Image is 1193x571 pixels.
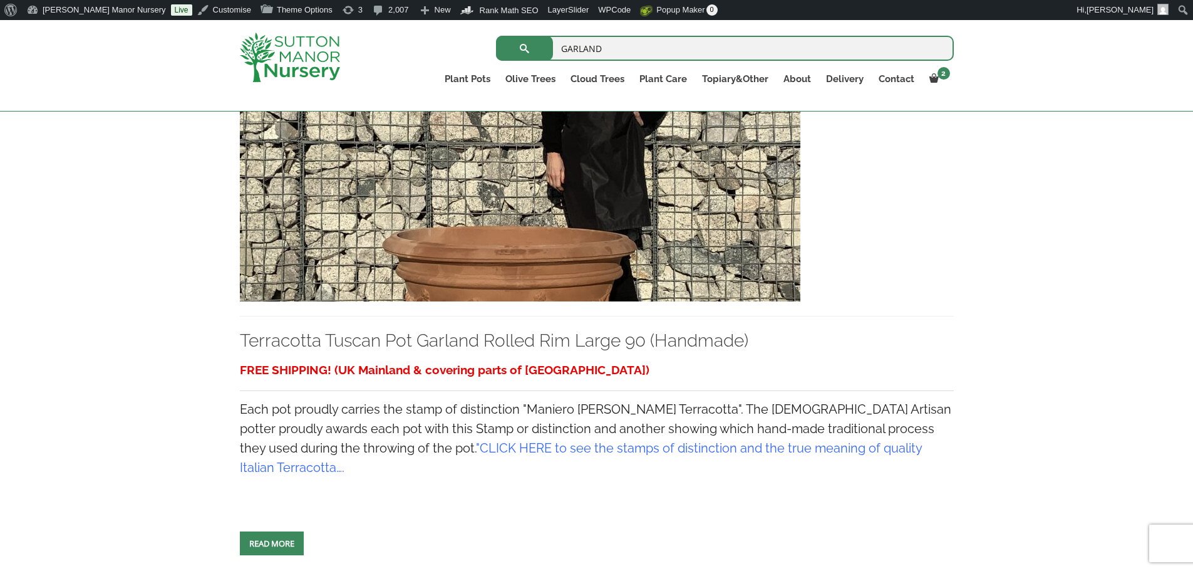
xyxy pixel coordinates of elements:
[871,70,922,88] a: Contact
[240,160,800,172] a: Terracotta Tuscan Pot Garland Rolled Rim Large 90 (Handmade)
[776,70,819,88] a: About
[240,33,340,82] img: logo
[240,532,304,555] a: Read more
[240,32,800,301] img: Terracotta Tuscan Pot Garland Rolled Rim Large 90 (Handmade) - IMG 3262
[437,70,498,88] a: Plant Pots
[937,67,950,80] span: 2
[240,441,922,475] a: CLICK HERE to see the stamps of distinction and the true meaning of quality Italian Terracotta
[1087,5,1154,14] span: [PERSON_NAME]
[496,36,954,61] input: Search...
[498,70,563,88] a: Olive Trees
[240,330,748,351] a: Terracotta Tuscan Pot Garland Rolled Rim Large 90 (Handmade)
[240,359,954,382] h3: FREE SHIPPING! (UK Mainland & covering parts of [GEOGRAPHIC_DATA])
[171,4,192,16] a: Live
[480,6,539,15] span: Rank Math SEO
[240,441,922,475] span: " ….
[819,70,871,88] a: Delivery
[695,70,776,88] a: Topiary&Other
[922,70,954,88] a: 2
[632,70,695,88] a: Plant Care
[706,4,718,16] span: 0
[240,402,951,475] span: Each pot proudly carries the stamp of distinction "Maniero [PERSON_NAME] Terracotta". The [DEMOGR...
[563,70,632,88] a: Cloud Trees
